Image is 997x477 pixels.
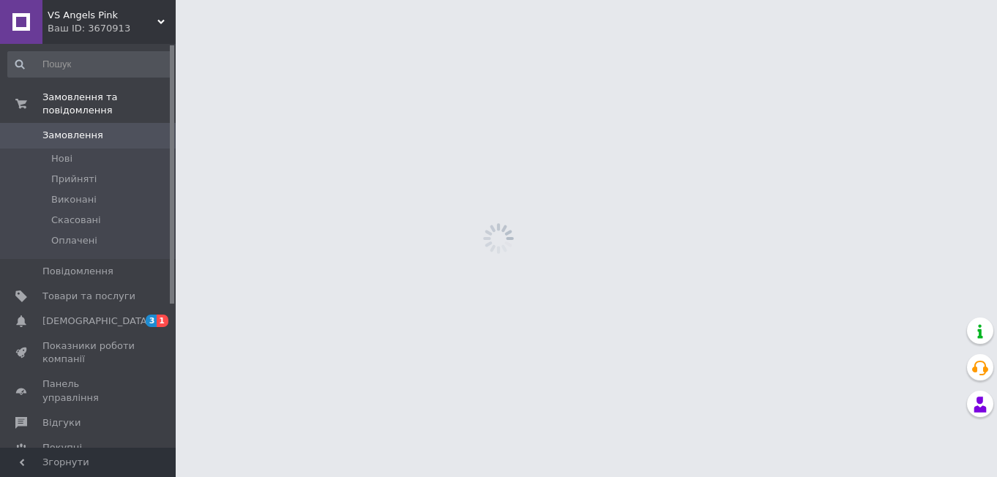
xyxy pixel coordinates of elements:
span: Замовлення та повідомлення [42,91,176,117]
div: Ваш ID: 3670913 [48,22,176,35]
span: Панель управління [42,378,135,404]
span: Повідомлення [42,265,113,278]
span: 1 [157,315,168,327]
span: Відгуки [42,416,81,429]
span: Товари та послуги [42,290,135,303]
span: Показники роботи компанії [42,339,135,366]
input: Пошук [7,51,173,78]
span: Замовлення [42,129,103,142]
span: Оплачені [51,234,97,247]
span: VS Angels Pink [48,9,157,22]
span: 3 [146,315,157,327]
span: Скасовані [51,214,101,227]
span: [DEMOGRAPHIC_DATA] [42,315,151,328]
span: Покупці [42,441,82,454]
span: Нові [51,152,72,165]
span: Прийняті [51,173,97,186]
span: Виконані [51,193,97,206]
